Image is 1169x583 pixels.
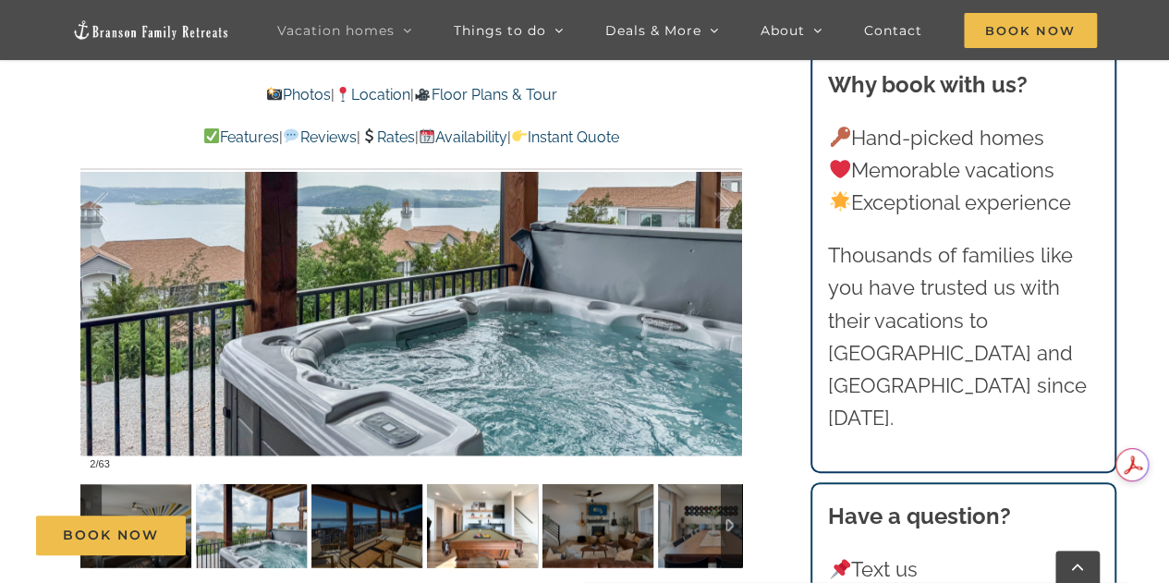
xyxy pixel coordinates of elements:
a: Book Now [36,516,186,555]
img: 💬 [284,128,298,143]
a: Reviews [283,128,356,146]
img: Legends-Pointe-vacation-rental-Table-Rock-Lake-1020-scaled.jpg-nggid042311-ngg0dyn-120x90-00f0w01... [311,484,422,567]
img: 07f-Legends-Pointe-vacation-home-rental-Table-Rock-Lake-scaled.jpg-nggid042369-ngg0dyn-120x90-00f... [427,484,538,567]
img: 🔑 [830,127,850,147]
a: Features [203,128,279,146]
a: Floor Plans & Tour [414,86,556,103]
h3: Why book with us? [828,68,1098,102]
strong: Have a question? [828,503,1011,529]
span: Things to do [454,24,546,37]
span: Deals & More [605,24,701,37]
p: Hand-picked homes Memorable vacations Exceptional experience [828,122,1098,220]
img: Branson Family Retreats Logo [72,19,229,41]
img: 📍 [335,87,350,102]
img: 🎥 [415,87,430,102]
a: Instant Quote [511,128,619,146]
img: 👉 [512,128,527,143]
img: 💲 [361,128,376,143]
p: | | [80,83,742,107]
img: 06a-Legends-Pointe-vacation-home-rental-Table-Rock-Lake-copy-scaled.jpg-nggid042365-ngg0dyn-120x9... [80,484,191,567]
img: 01a-Legends-Pointe-vacation-home-rental-Table-Rock-Lake-copy-scaled.jpg-nggid042397-ngg0dyn-120x9... [542,484,653,567]
span: Vacation homes [277,24,395,37]
span: Contact [864,24,922,37]
img: 📌 [830,559,850,579]
a: Rates [360,128,415,146]
img: ✅ [204,128,219,143]
p: Thousands of families like you have trusted us with their vacations to [GEOGRAPHIC_DATA] and [GEO... [828,239,1098,434]
img: 📆 [420,128,434,143]
img: ❤️ [830,159,850,179]
a: Availability [419,128,507,146]
span: Book Now [63,528,159,543]
img: 📸 [267,87,282,102]
span: About [761,24,805,37]
a: Photos [266,86,331,103]
img: Legends-Pointe-vacation-home-rental-Table-Rock-Lake-hot-tub-2001-scaled.jpg-nggid042698-ngg0dyn-1... [196,484,307,567]
span: Book Now [964,13,1097,48]
p: | | | | [80,126,742,150]
img: 🌟 [830,191,850,212]
img: 02d-Legends-Pointe-vacation-home-rental-Table-Rock-Lake-scaled.jpg-nggid042356-ngg0dyn-120x90-00f... [658,484,769,567]
a: Location [335,86,410,103]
